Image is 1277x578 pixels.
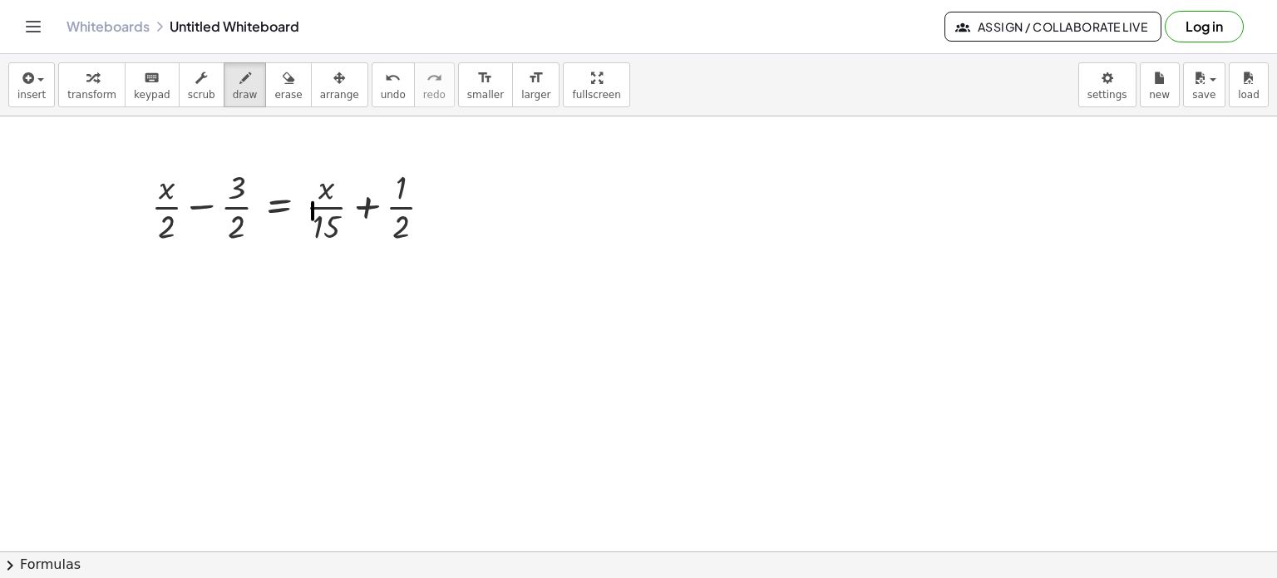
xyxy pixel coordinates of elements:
[233,89,258,101] span: draw
[144,68,160,88] i: keyboard
[8,62,55,107] button: insert
[423,89,446,101] span: redo
[320,89,359,101] span: arrange
[381,89,406,101] span: undo
[1229,62,1269,107] button: load
[563,62,629,107] button: fullscreen
[134,89,170,101] span: keypad
[512,62,560,107] button: format_sizelarger
[1165,11,1244,42] button: Log in
[188,89,215,101] span: scrub
[521,89,550,101] span: larger
[1183,62,1225,107] button: save
[477,68,493,88] i: format_size
[467,89,504,101] span: smaller
[274,89,302,101] span: erase
[959,19,1147,34] span: Assign / Collaborate Live
[67,18,150,35] a: Whiteboards
[67,89,116,101] span: transform
[58,62,126,107] button: transform
[372,62,415,107] button: undoundo
[572,89,620,101] span: fullscreen
[1238,89,1260,101] span: load
[414,62,455,107] button: redoredo
[224,62,267,107] button: draw
[1078,62,1136,107] button: settings
[944,12,1161,42] button: Assign / Collaborate Live
[1140,62,1180,107] button: new
[311,62,368,107] button: arrange
[179,62,224,107] button: scrub
[20,13,47,40] button: Toggle navigation
[458,62,513,107] button: format_sizesmaller
[17,89,46,101] span: insert
[1149,89,1170,101] span: new
[265,62,311,107] button: erase
[1192,89,1215,101] span: save
[125,62,180,107] button: keyboardkeypad
[528,68,544,88] i: format_size
[385,68,401,88] i: undo
[1087,89,1127,101] span: settings
[426,68,442,88] i: redo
